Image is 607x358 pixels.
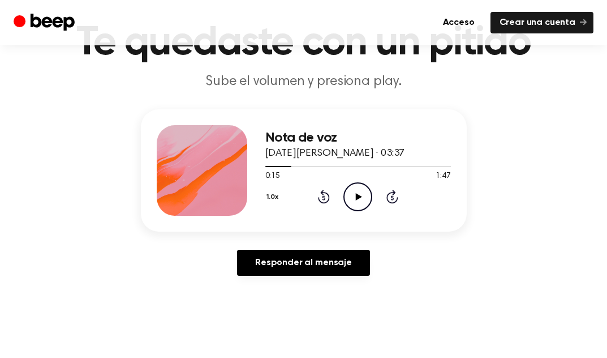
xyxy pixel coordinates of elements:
a: Bip [14,12,78,34]
font: Crear una cuenta [500,18,575,27]
a: Acceso [434,12,484,33]
font: Responder al mensaje [255,258,352,267]
button: 1.0x [265,187,283,207]
font: [DATE][PERSON_NAME] · 03:37 [265,148,405,159]
font: Sube el volumen y presiona play. [205,75,402,88]
a: Crear una cuenta [490,12,593,33]
font: 1.0x [266,194,278,201]
font: Acceso [443,18,475,27]
font: 0:15 [265,172,280,180]
a: Responder al mensaje [237,250,370,276]
font: 1:47 [436,172,450,180]
font: Nota de voz [265,131,337,144]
